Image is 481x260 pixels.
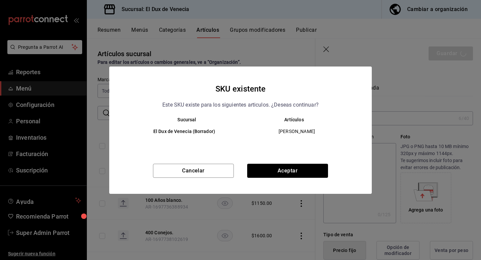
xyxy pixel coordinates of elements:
[153,164,234,178] button: Cancelar
[240,117,358,122] th: Artículos
[123,117,240,122] th: Sucursal
[246,128,347,135] span: [PERSON_NAME]
[162,101,319,109] p: Este SKU existe para los siguientes articulos. ¿Deseas continuar?
[247,164,328,178] button: Aceptar
[215,83,266,95] h4: SKU existente
[133,128,235,135] h6: El Dux de Venecia (Borrador)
